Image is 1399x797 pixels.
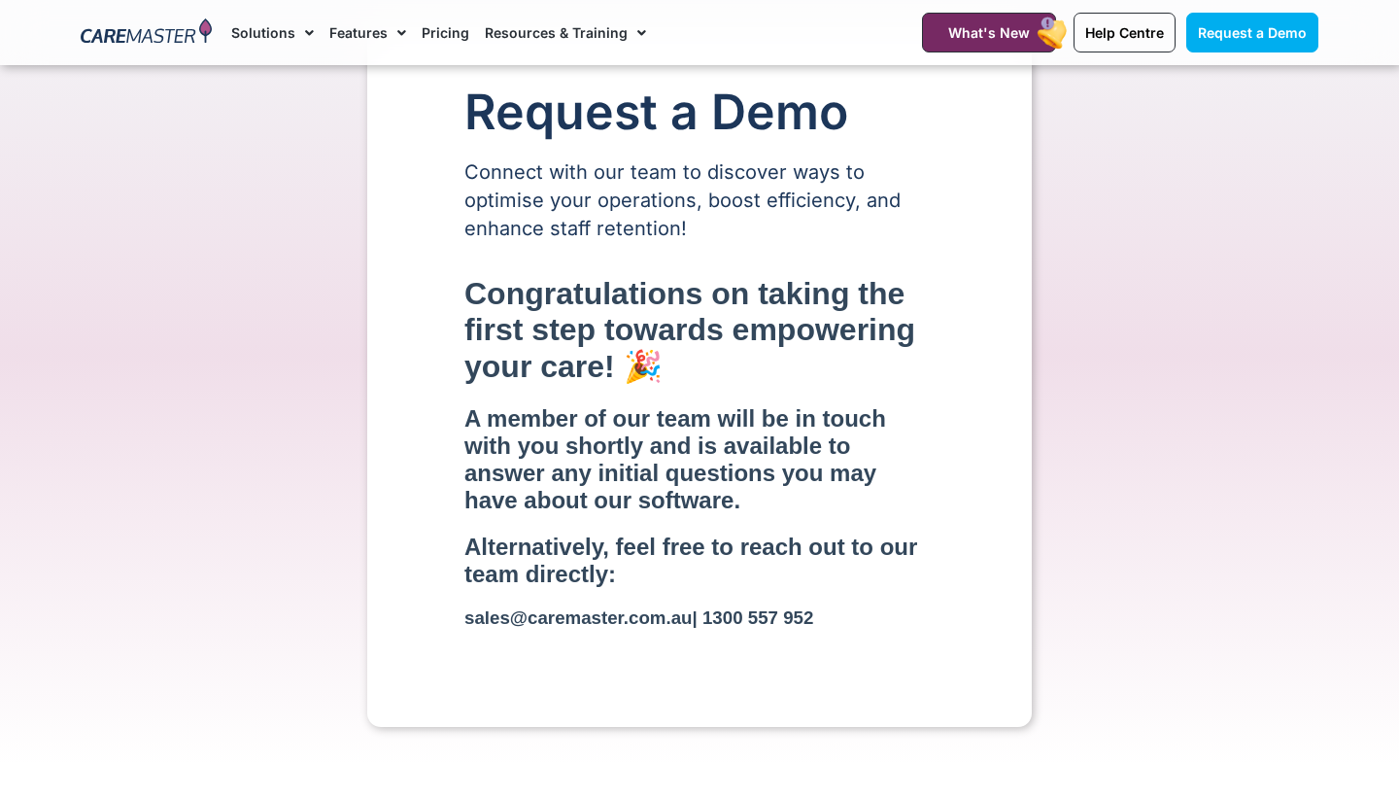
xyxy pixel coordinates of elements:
[1074,13,1176,52] a: Help Centre
[1085,24,1164,41] span: Help Centre
[948,24,1030,41] span: What's New
[464,276,935,669] iframe: Form 0
[464,158,935,243] p: Connect with our team to discover ways to optimise your operations, boost efficiency, and enhance...
[922,13,1056,52] a: What's New
[1198,24,1307,41] span: Request a Demo
[81,18,212,48] img: CareMaster Logo
[464,86,935,139] h1: Request a Demo
[1186,13,1318,52] a: Request a Demo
